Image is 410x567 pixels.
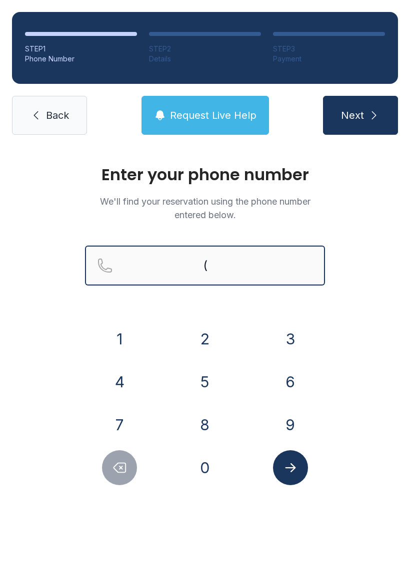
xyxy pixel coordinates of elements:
button: 7 [102,407,137,442]
span: Request Live Help [170,108,256,122]
h1: Enter your phone number [85,167,325,183]
span: Next [341,108,364,122]
button: 3 [273,321,308,356]
div: Details [149,54,261,64]
button: 9 [273,407,308,442]
div: STEP 1 [25,44,137,54]
div: STEP 3 [273,44,385,54]
button: 8 [187,407,222,442]
button: 0 [187,450,222,485]
p: We'll find your reservation using the phone number entered below. [85,195,325,222]
div: Phone Number [25,54,137,64]
input: Reservation phone number [85,246,325,285]
button: 6 [273,364,308,399]
button: 4 [102,364,137,399]
div: STEP 2 [149,44,261,54]
button: Submit lookup form [273,450,308,485]
button: 2 [187,321,222,356]
button: Delete number [102,450,137,485]
button: 5 [187,364,222,399]
button: 1 [102,321,137,356]
div: Payment [273,54,385,64]
span: Back [46,108,69,122]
